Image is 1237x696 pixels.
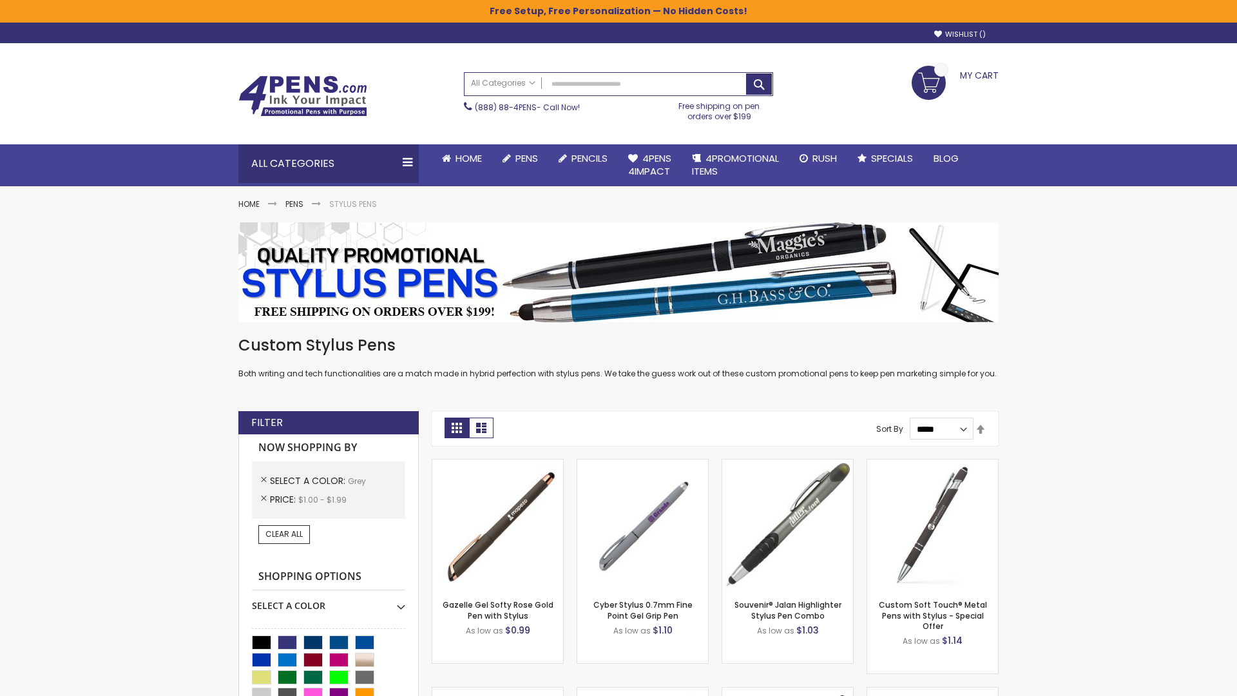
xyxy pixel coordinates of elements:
[593,599,693,621] a: Cyber Stylus 0.7mm Fine Point Gel Grip Pen
[238,335,999,356] h1: Custom Stylus Pens
[734,599,841,621] a: Souvenir® Jalan Highlighter Stylus Pen Combo
[475,102,537,113] a: (888) 88-4PENS
[934,151,959,165] span: Blog
[571,151,608,165] span: Pencils
[238,144,419,183] div: All Categories
[252,590,405,612] div: Select A Color
[577,459,708,470] a: Cyber Stylus 0.7mm Fine Point Gel Grip Pen-Grey
[251,416,283,430] strong: Filter
[455,151,482,165] span: Home
[252,434,405,461] strong: Now Shopping by
[505,624,530,637] span: $0.99
[789,144,847,173] a: Rush
[876,423,903,434] label: Sort By
[471,78,535,88] span: All Categories
[618,144,682,186] a: 4Pens4impact
[238,335,999,380] div: Both writing and tech functionalities are a match made in hybrid perfection with stylus pens. We ...
[265,528,303,539] span: Clear All
[942,634,963,647] span: $1.14
[475,102,580,113] span: - Call Now!
[722,459,853,590] img: Souvenir® Jalan Highlighter Stylus Pen Combo-Grey
[692,151,779,178] span: 4PROMOTIONAL ITEMS
[903,635,940,646] span: As low as
[666,96,774,122] div: Free shipping on pen orders over $199
[548,144,618,173] a: Pencils
[867,459,998,470] a: Custom Soft Touch® Metal Pens with Stylus-Grey
[238,198,260,209] a: Home
[682,144,789,186] a: 4PROMOTIONALITEMS
[847,144,923,173] a: Specials
[879,599,987,631] a: Custom Soft Touch® Metal Pens with Stylus - Special Offer
[258,525,310,543] a: Clear All
[867,459,998,590] img: Custom Soft Touch® Metal Pens with Stylus-Grey
[270,493,298,506] span: Price
[432,144,492,173] a: Home
[298,494,347,505] span: $1.00 - $1.99
[465,73,542,94] a: All Categories
[923,144,969,173] a: Blog
[238,75,367,117] img: 4Pens Custom Pens and Promotional Products
[432,459,563,590] img: Gazelle Gel Softy Rose Gold Pen with Stylus-Grey
[445,418,469,438] strong: Grid
[252,563,405,591] strong: Shopping Options
[757,625,794,636] span: As low as
[613,625,651,636] span: As low as
[466,625,503,636] span: As low as
[270,474,348,487] span: Select A Color
[796,624,819,637] span: $1.03
[515,151,538,165] span: Pens
[348,476,366,487] span: Grey
[812,151,837,165] span: Rush
[329,198,377,209] strong: Stylus Pens
[577,459,708,590] img: Cyber Stylus 0.7mm Fine Point Gel Grip Pen-Grey
[628,151,671,178] span: 4Pens 4impact
[871,151,913,165] span: Specials
[653,624,673,637] span: $1.10
[722,459,853,470] a: Souvenir® Jalan Highlighter Stylus Pen Combo-Grey
[492,144,548,173] a: Pens
[285,198,303,209] a: Pens
[432,459,563,470] a: Gazelle Gel Softy Rose Gold Pen with Stylus-Grey
[238,222,999,322] img: Stylus Pens
[934,30,986,39] a: Wishlist
[443,599,553,621] a: Gazelle Gel Softy Rose Gold Pen with Stylus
